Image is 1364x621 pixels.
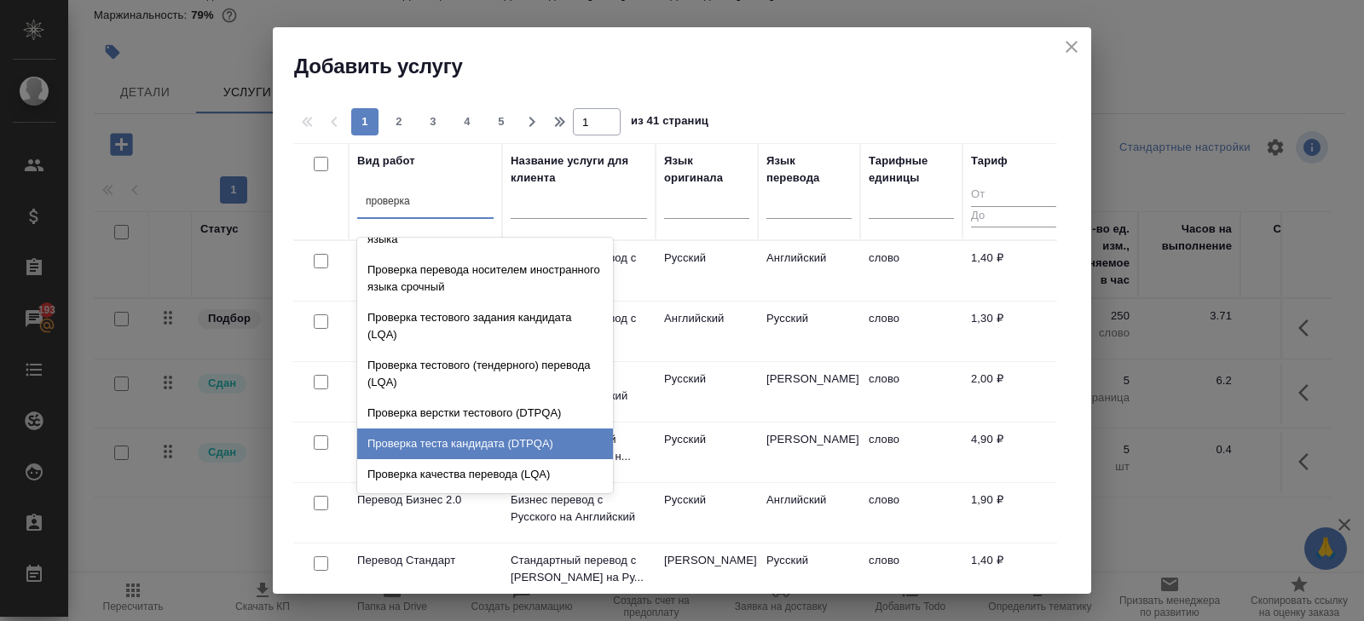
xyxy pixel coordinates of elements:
td: [PERSON_NAME] [758,362,860,422]
div: Язык перевода [766,152,852,187]
td: Русский [758,543,860,603]
p: Бизнес перевод с Русского на Английский [511,492,647,526]
div: Тарифные единицы [869,152,954,187]
p: Стандартный перевод с [PERSON_NAME] на Ру... [511,552,647,586]
button: 4 [454,108,481,135]
td: Русский [758,302,860,361]
div: Язык оригинала [664,152,749,187]
td: Английский [758,241,860,301]
div: Проверка верстки тестового (DTPQA) [357,398,613,428]
button: close [1059,34,1084,60]
td: слово [860,302,962,361]
input: От [971,185,1056,206]
td: 1,30 ₽ [962,302,1065,361]
button: 3 [419,108,447,135]
div: Проверка качества перевода (LQA) [357,459,613,490]
input: До [971,206,1056,227]
td: 1,40 ₽ [962,241,1065,301]
button: 5 [488,108,515,135]
span: 3 [419,113,447,130]
td: 1,40 ₽ [962,543,1065,603]
p: Перевод Бизнес 2.0 [357,492,494,509]
span: 2 [385,113,413,130]
div: Проверка теста кандидата (DTPQA) [357,428,613,459]
div: Проверка тестового задания кандидата (LQA) [357,302,613,350]
button: 2 [385,108,413,135]
span: 5 [488,113,515,130]
td: Английский [656,302,758,361]
td: 1,90 ₽ [962,483,1065,543]
td: 2,00 ₽ [962,362,1065,422]
h2: Добавить услугу [294,53,1091,80]
td: 4,90 ₽ [962,423,1065,482]
p: Перевод Стандарт [357,552,494,569]
td: [PERSON_NAME] [656,543,758,603]
div: Вид работ [357,152,415,170]
td: Русский [656,423,758,482]
td: слово [860,543,962,603]
td: Русский [656,241,758,301]
td: [PERSON_NAME] [758,423,860,482]
td: слово [860,483,962,543]
td: Русский [656,362,758,422]
div: Тариф [971,152,1008,170]
td: слово [860,423,962,482]
div: Проверка перевода носителем иностранного языка срочный [357,255,613,302]
td: слово [860,362,962,422]
span: 4 [454,113,481,130]
span: из 41 страниц [631,111,708,135]
div: Проверка тестового (тендерного) перевода (LQA) [357,350,613,398]
td: Английский [758,483,860,543]
td: слово [860,241,962,301]
div: Название услуги для клиента [511,152,647,187]
td: Русский [656,483,758,543]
